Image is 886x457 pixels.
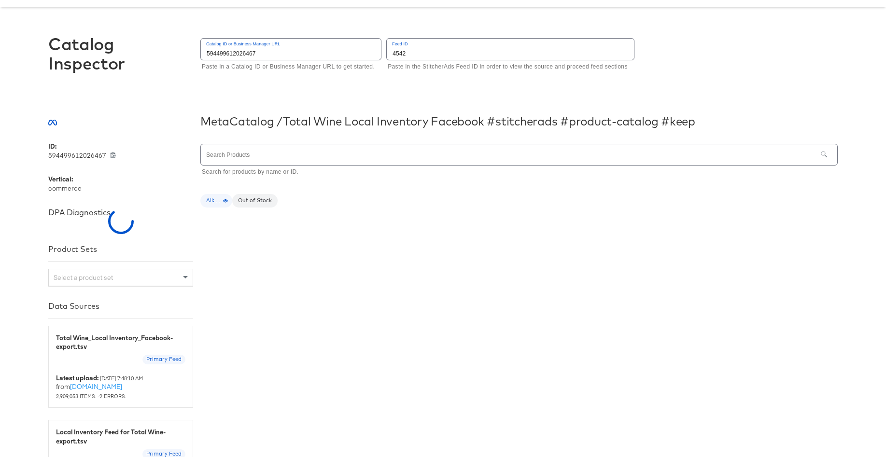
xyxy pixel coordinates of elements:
[56,428,185,445] div: Local Inventory Feed for Total Wine-export.tsv
[48,175,73,183] b: Vertical:
[70,382,122,391] a: [DOMAIN_NAME]
[48,34,193,73] div: Catalog Inspector
[202,167,831,177] p: Search for products by name or ID.
[56,392,126,400] span: 2,909,053 items. -2 errors.
[200,194,232,208] div: All: ...
[56,374,98,382] b: Latest upload:
[100,374,143,382] small: [DATE] 7:48:10 AM
[388,62,628,72] p: Paste in the StitcherAds Feed ID in order to view the source and proceed feed sections
[49,269,193,286] div: Select a product set
[48,301,193,311] div: Data Sources
[232,194,278,208] div: Out of Stock
[48,244,193,254] div: Product Sets
[200,114,838,128] div: Meta Catalog / Total Wine Local Inventory Facebook #stitcherads #product-catalog #keep
[48,151,110,160] span: 594499612026467
[142,356,185,363] span: Primary Feed
[232,197,278,205] span: Out of Stock
[56,374,185,401] div: from
[48,208,193,217] div: DPA Diagnostics
[200,197,232,205] span: All: ...
[202,62,375,72] p: Paste in a Catalog ID or Business Manager URL to get started.
[56,333,185,351] div: Total Wine_Local Inventory_Facebook-export.tsv
[48,142,56,151] b: ID:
